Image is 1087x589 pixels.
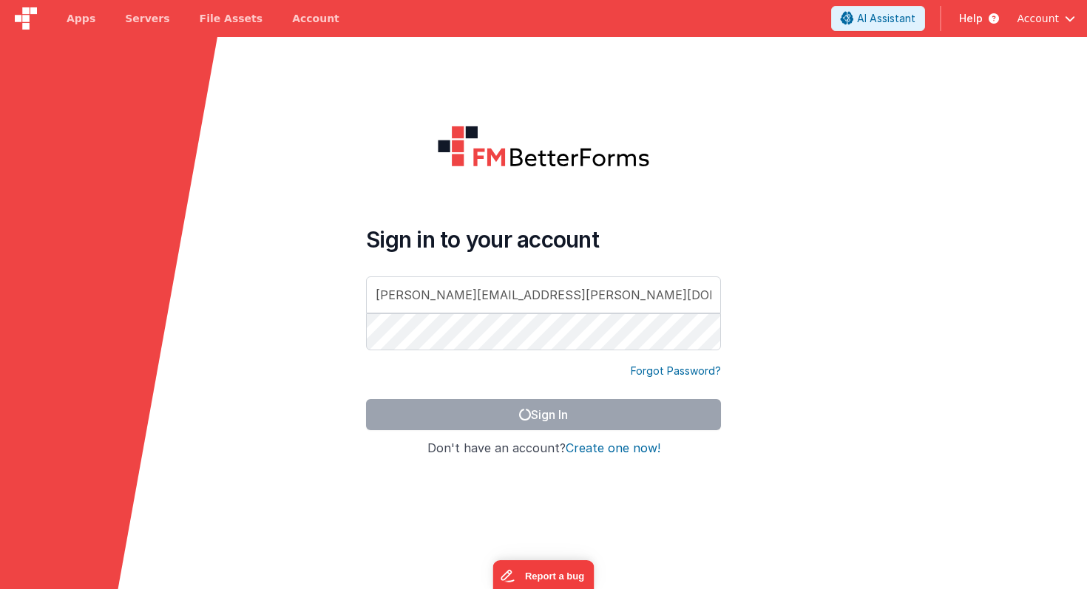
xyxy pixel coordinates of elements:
[125,11,169,26] span: Servers
[631,364,721,378] a: Forgot Password?
[857,11,915,26] span: AI Assistant
[67,11,95,26] span: Apps
[366,226,721,253] h4: Sign in to your account
[1017,11,1075,26] button: Account
[366,442,721,455] h4: Don't have an account?
[959,11,983,26] span: Help
[1017,11,1059,26] span: Account
[366,399,721,430] button: Sign In
[366,276,721,313] input: Email Address
[831,6,925,31] button: AI Assistant
[566,442,660,455] button: Create one now!
[200,11,263,26] span: File Assets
